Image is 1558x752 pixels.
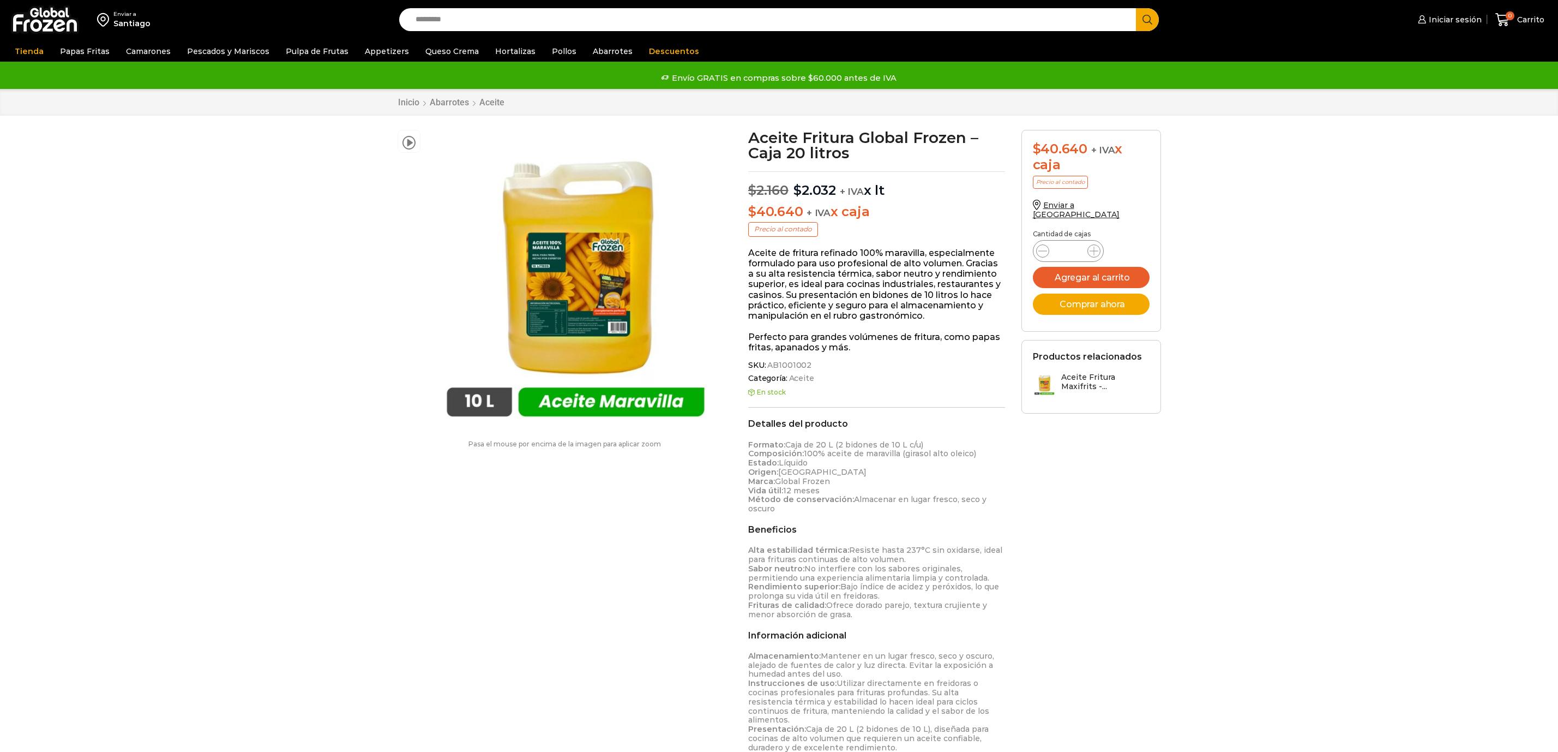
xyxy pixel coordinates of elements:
span: + IVA [840,186,864,197]
p: Aceite de fritura refinado 100% maravilla, especialmente formulado para uso profesional de alto v... [748,248,1005,321]
p: Pasa el mouse por encima de la imagen para aplicar zoom [398,440,732,448]
span: $ [748,204,756,219]
a: Inicio [398,97,420,108]
span: + IVA [1091,145,1115,156]
span: $ [748,182,756,198]
a: Abarrotes [429,97,470,108]
strong: Rendimiento superior: [748,582,840,592]
div: Santiago [113,18,151,29]
span: SKU: [748,361,1005,370]
strong: Vida útil: [748,486,783,496]
a: Pescados y Mariscos [182,41,275,62]
p: Precio al contado [1033,176,1088,189]
p: Cantidad de cajas [1033,230,1150,238]
h3: Aceite Fritura Maxifrits -... [1061,373,1150,391]
a: Iniciar sesión [1415,9,1482,31]
a: 0 Carrito [1493,7,1547,33]
bdi: 40.640 [748,204,803,219]
h2: Detalles del producto [748,419,1005,429]
h2: Productos relacionados [1033,351,1142,362]
p: En stock [748,389,1005,396]
strong: Instrucciones de uso: [748,678,837,688]
a: Hortalizas [490,41,541,62]
p: Perfecto para grandes volúmenes de fritura, como papas fritas, apanados y más. [748,332,1005,353]
a: Pollos [546,41,582,62]
span: $ [1033,141,1041,157]
a: Papas Fritas [55,41,115,62]
span: Iniciar sesión [1426,14,1482,25]
strong: Formato: [748,440,785,450]
button: Search button [1136,8,1159,31]
p: x lt [748,171,1005,199]
button: Agregar al carrito [1033,267,1150,288]
strong: Almacenamiento: [748,651,821,661]
a: Abarrotes [587,41,638,62]
p: Resiste hasta 237°C sin oxidarse, ideal para frituras continuas de alto volumen. No interfiere co... [748,546,1005,619]
strong: Estado: [748,458,779,468]
strong: Presentación: [748,724,806,734]
span: AB1001002 [766,361,811,370]
a: Pulpa de Frutas [280,41,354,62]
span: + IVA [807,207,831,218]
p: Caja de 20 L (2 bidones de 10 L c/u) 100% aceite de maravilla (girasol alto oleico) Líquido [GEOG... [748,440,1005,514]
span: Categoría: [748,374,1005,383]
a: Queso Crema [420,41,484,62]
a: Descuentos [643,41,705,62]
div: x caja [1033,141,1150,173]
h1: Aceite Fritura Global Frozen – Caja 20 litros [748,130,1005,160]
strong: Frituras de calidad: [748,600,826,610]
img: address-field-icon.svg [97,10,113,29]
p: Precio al contado [748,222,818,236]
h2: Beneficios [748,524,1005,535]
span: Carrito [1514,14,1544,25]
a: Aceite [787,374,814,383]
a: Enviar a [GEOGRAPHIC_DATA] [1033,200,1120,219]
bdi: 2.032 [793,182,836,198]
strong: Sabor neutro: [748,564,804,574]
span: $ [793,182,802,198]
nav: Breadcrumb [398,97,505,108]
p: x caja [748,204,1005,220]
div: Enviar a [113,10,151,18]
a: Aceite Fritura Maxifrits -... [1033,373,1150,396]
button: Comprar ahora [1033,294,1150,315]
span: 0 [1506,11,1514,20]
strong: Origen: [748,467,778,477]
strong: Composición: [748,449,804,458]
strong: Alta estabilidad térmica: [748,545,849,555]
bdi: 40.640 [1033,141,1087,157]
a: Camarones [121,41,176,62]
strong: Marca: [748,476,775,486]
h2: Información adicional [748,630,1005,641]
a: Aceite [479,97,505,108]
strong: Método de conservación: [748,494,854,504]
img: aceite maravilla [426,130,725,429]
a: Tienda [9,41,49,62]
input: Product quantity [1058,243,1079,259]
a: Appetizers [359,41,414,62]
bdi: 2.160 [748,182,789,198]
